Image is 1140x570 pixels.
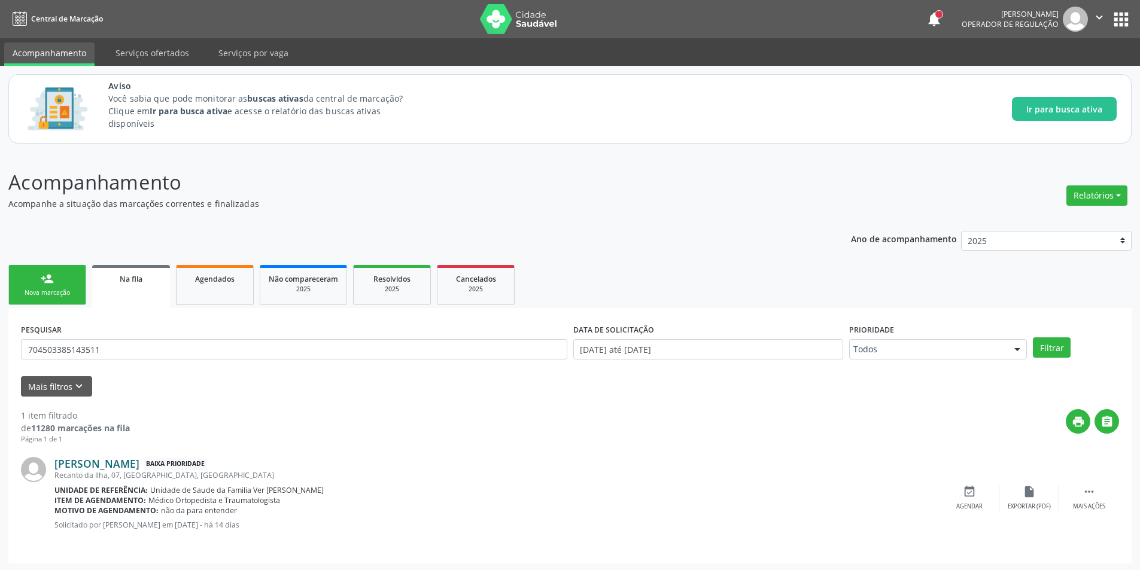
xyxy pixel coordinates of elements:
[1066,409,1090,434] button: print
[851,231,957,246] p: Ano de acompanhamento
[195,274,235,284] span: Agendados
[962,9,1059,19] div: [PERSON_NAME]
[150,485,324,495] span: Unidade de Saude da Familia Ver [PERSON_NAME]
[1083,485,1096,498] i: 
[21,409,130,422] div: 1 item filtrado
[1095,409,1119,434] button: 
[54,470,940,480] div: Recanto da Ilha, 07, [GEOGRAPHIC_DATA], [GEOGRAPHIC_DATA]
[446,285,506,294] div: 2025
[8,9,103,29] a: Central de Marcação
[54,505,159,516] b: Motivo de agendamento:
[21,376,92,397] button: Mais filtroskeyboard_arrow_down
[247,93,303,104] strong: buscas ativas
[956,502,983,511] div: Agendar
[1073,502,1105,511] div: Mais ações
[144,458,207,470] span: Baixa Prioridade
[456,274,496,284] span: Cancelados
[21,339,567,359] input: Nome, CNS
[1111,9,1132,30] button: apps
[1026,103,1102,115] span: Ir para busca ativa
[21,457,46,482] img: img
[31,14,103,24] span: Central de Marcação
[573,321,654,339] label: DATA DE SOLICITAÇÃO
[72,380,86,393] i: keyboard_arrow_down
[23,82,92,136] img: Imagem de CalloutCard
[148,495,280,505] span: Médico Ortopedista e Traumatologista
[107,42,197,63] a: Serviços ofertados
[17,288,77,297] div: Nova marcação
[362,285,422,294] div: 2025
[108,80,425,92] span: Aviso
[269,274,338,284] span: Não compareceram
[1033,337,1071,358] button: Filtrar
[161,505,237,516] span: não da para entender
[8,167,795,197] p: Acompanhamento
[54,520,940,530] p: Solicitado por [PERSON_NAME] em [DATE] - há 14 dias
[1008,502,1051,511] div: Exportar (PDF)
[31,422,130,434] strong: 11280 marcações na fila
[269,285,338,294] div: 2025
[1093,11,1106,24] i: 
[853,343,1002,355] span: Todos
[1012,97,1117,121] button: Ir para busca ativa
[4,42,95,66] a: Acompanhamento
[1101,415,1114,428] i: 
[54,495,146,505] b: Item de agendamento:
[21,434,130,444] div: Página 1 de 1
[1072,415,1085,428] i: print
[926,11,943,28] button: notifications
[120,274,142,284] span: Na fila
[54,457,139,470] a: [PERSON_NAME]
[1088,7,1111,32] button: 
[21,422,130,434] div: de
[962,19,1059,29] span: Operador de regulação
[150,105,227,117] strong: Ir para busca ativa
[1066,185,1127,206] button: Relatórios
[8,197,795,210] p: Acompanhe a situação das marcações correntes e finalizadas
[54,485,148,495] b: Unidade de referência:
[573,339,843,359] input: Selecione um intervalo
[41,272,54,285] div: person_add
[108,92,425,130] p: Você sabia que pode monitorar as da central de marcação? Clique em e acesse o relatório das busca...
[963,485,976,498] i: event_available
[1063,7,1088,32] img: img
[210,42,297,63] a: Serviços por vaga
[21,321,62,339] label: PESQUISAR
[373,274,411,284] span: Resolvidos
[1023,485,1036,498] i: insert_drive_file
[849,321,894,339] label: Prioridade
